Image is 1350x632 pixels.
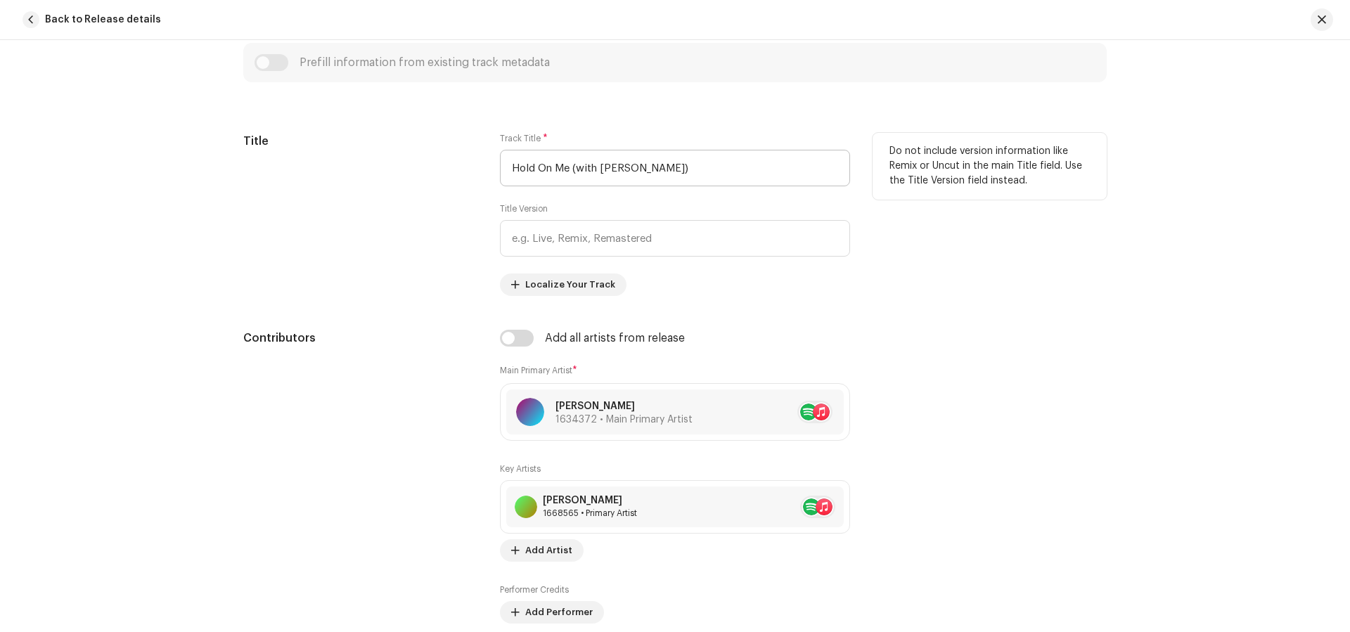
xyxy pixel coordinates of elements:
h5: Title [243,133,477,150]
span: Add Performer [525,598,593,626]
span: 1634372 • Main Primary Artist [555,415,693,425]
span: Localize Your Track [525,271,615,299]
label: Key Artists [500,463,541,475]
div: Primary Artist [543,508,637,519]
label: Track Title [500,133,548,144]
button: Add Artist [500,539,584,562]
div: Add all artists from release [545,333,685,344]
h5: Contributors [243,330,477,347]
label: Performer Credits [500,584,569,595]
p: [PERSON_NAME] [555,399,693,414]
button: Add Performer [500,601,604,624]
small: Main Primary Artist [500,366,572,375]
p: Do not include version information like Remix or Uncut in the main Title field. Use the Title Ver... [889,144,1090,188]
button: Localize Your Track [500,273,626,296]
input: Enter the name of the track [500,150,850,186]
input: e.g. Live, Remix, Remastered [500,220,850,257]
label: Title Version [500,203,548,214]
span: Add Artist [525,536,572,565]
div: [PERSON_NAME] [543,495,637,506]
